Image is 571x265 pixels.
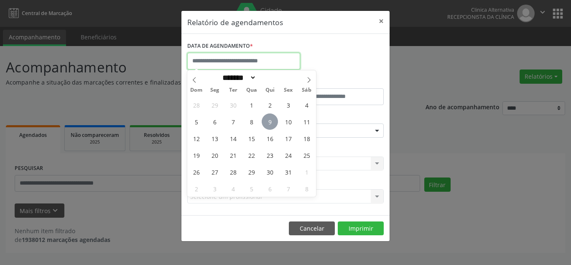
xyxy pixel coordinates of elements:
[225,147,241,163] span: Outubro 21, 2025
[188,164,204,180] span: Outubro 26, 2025
[298,180,315,197] span: Novembro 8, 2025
[262,180,278,197] span: Novembro 6, 2025
[206,180,223,197] span: Novembro 3, 2025
[219,73,256,82] select: Month
[280,97,296,113] span: Outubro 3, 2025
[298,97,315,113] span: Outubro 4, 2025
[224,87,242,93] span: Ter
[298,87,316,93] span: Sáb
[280,130,296,147] span: Outubro 17, 2025
[298,147,315,163] span: Outubro 25, 2025
[256,73,284,82] input: Year
[243,180,260,197] span: Novembro 5, 2025
[280,113,296,130] span: Outubro 10, 2025
[187,40,253,53] label: DATA DE AGENDAMENTO
[187,87,206,93] span: Dom
[262,113,278,130] span: Outubro 9, 2025
[188,113,204,130] span: Outubro 5, 2025
[188,147,204,163] span: Outubro 19, 2025
[288,75,384,88] label: ATÉ
[243,130,260,147] span: Outubro 15, 2025
[289,221,335,236] button: Cancelar
[243,147,260,163] span: Outubro 22, 2025
[242,87,261,93] span: Qua
[225,113,241,130] span: Outubro 7, 2025
[206,130,223,147] span: Outubro 13, 2025
[262,97,278,113] span: Outubro 2, 2025
[298,130,315,147] span: Outubro 18, 2025
[280,180,296,197] span: Novembro 7, 2025
[206,87,224,93] span: Seg
[187,17,283,28] h5: Relatório de agendamentos
[262,130,278,147] span: Outubro 16, 2025
[298,164,315,180] span: Novembro 1, 2025
[188,180,204,197] span: Novembro 2, 2025
[373,11,390,31] button: Close
[225,164,241,180] span: Outubro 28, 2025
[206,164,223,180] span: Outubro 27, 2025
[206,97,223,113] span: Setembro 29, 2025
[188,130,204,147] span: Outubro 12, 2025
[262,164,278,180] span: Outubro 30, 2025
[262,147,278,163] span: Outubro 23, 2025
[225,180,241,197] span: Novembro 4, 2025
[243,164,260,180] span: Outubro 29, 2025
[225,97,241,113] span: Setembro 30, 2025
[279,87,298,93] span: Sex
[188,97,204,113] span: Setembro 28, 2025
[280,164,296,180] span: Outubro 31, 2025
[243,97,260,113] span: Outubro 1, 2025
[243,113,260,130] span: Outubro 8, 2025
[261,87,279,93] span: Qui
[338,221,384,236] button: Imprimir
[298,113,315,130] span: Outubro 11, 2025
[225,130,241,147] span: Outubro 14, 2025
[206,113,223,130] span: Outubro 6, 2025
[280,147,296,163] span: Outubro 24, 2025
[206,147,223,163] span: Outubro 20, 2025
